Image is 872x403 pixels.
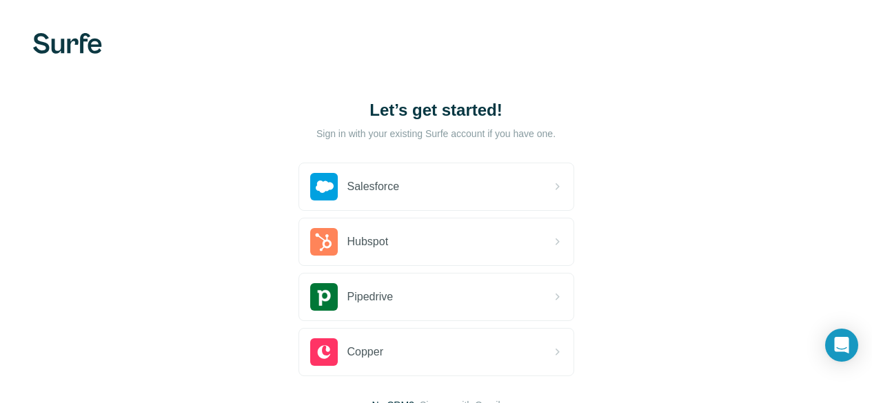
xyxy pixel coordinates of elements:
img: copper's logo [310,338,338,366]
span: Copper [347,344,383,360]
img: hubspot's logo [310,228,338,256]
img: Surfe's logo [33,33,102,54]
img: salesforce's logo [310,173,338,200]
img: pipedrive's logo [310,283,338,311]
span: Pipedrive [347,289,394,305]
h1: Let’s get started! [298,99,574,121]
span: Salesforce [347,178,400,195]
div: Open Intercom Messenger [825,329,858,362]
p: Sign in with your existing Surfe account if you have one. [316,127,556,141]
span: Hubspot [347,234,389,250]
